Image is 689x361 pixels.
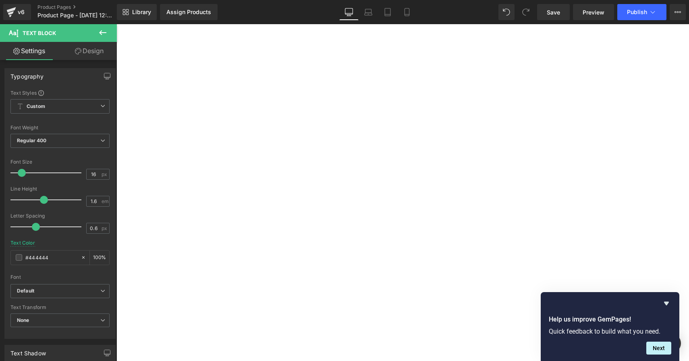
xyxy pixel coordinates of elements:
i: Default [17,288,34,295]
b: Regular 400 [17,137,47,143]
a: Desktop [339,4,359,20]
button: Redo [518,4,534,20]
a: Laptop [359,4,378,20]
div: Text Color [10,240,35,246]
span: px [102,172,108,177]
a: Tablet [378,4,397,20]
button: Publish [617,4,666,20]
a: v6 [3,4,31,20]
b: None [17,317,29,323]
div: Text Styles [10,89,110,96]
span: Library [132,8,151,16]
span: Product Page - [DATE] 12:27:43 [37,12,115,19]
a: Mobile [397,4,417,20]
span: Publish [627,9,647,15]
span: Preview [583,8,604,17]
a: Preview [573,4,614,20]
b: Custom [27,103,45,110]
div: % [90,251,109,265]
button: Undo [498,4,515,20]
a: Design [60,42,118,60]
div: Font Size [10,159,110,165]
div: Typography [10,68,44,80]
span: em [102,199,108,204]
span: px [102,226,108,231]
button: Next question [646,342,671,355]
div: Font Weight [10,125,110,131]
div: Help us improve GemPages! [549,299,671,355]
span: Text Block [23,30,56,36]
button: More [670,4,686,20]
div: Assign Products [166,9,211,15]
div: Line Height [10,186,110,192]
div: Font [10,274,110,280]
span: Save [547,8,560,17]
p: Quick feedback to build what you need. [549,328,671,335]
a: Product Pages [37,4,130,10]
div: v6 [16,7,26,17]
h2: Help us improve GemPages! [549,315,671,324]
div: Text Shadow [10,345,46,357]
div: Letter Spacing [10,213,110,219]
button: Hide survey [662,299,671,308]
input: Color [25,253,77,262]
a: New Library [117,4,157,20]
div: Text Transform [10,305,110,310]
